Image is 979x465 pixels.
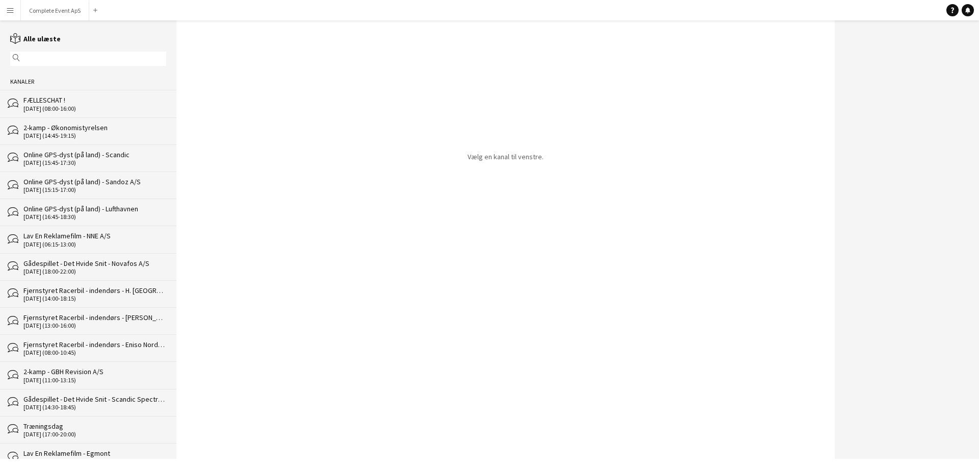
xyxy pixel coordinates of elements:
div: Lav En Reklamefilm - NNE A/S [23,231,166,240]
div: [DATE] (13:00-16:00) [23,322,166,329]
div: [DATE] (11:00-13:15) [23,377,166,384]
div: [DATE] (16:45-18:30) [23,213,166,221]
div: [DATE] (08:00-16:00) [23,105,166,112]
div: Online GPS-dyst (på land) - Scandic [23,150,166,159]
div: [DATE] (18:00-22:00) [23,268,166,275]
div: Lav En Reklamefilm - Egmont [23,449,166,458]
div: [DATE] (14:45-19:15) [23,132,166,139]
div: [DATE] (14:00-18:15) [23,295,166,302]
div: [DATE] (06:15-13:00) [23,241,166,248]
a: Alle ulæste [10,34,61,43]
div: Fjernstyret Racerbil - indendørs - H. [GEOGRAPHIC_DATA] A/S [23,286,166,295]
div: FÆLLESCHAT ! [23,95,166,105]
div: 2-kamp - GBH Revision A/S [23,367,166,376]
div: 2-kamp - Økonomistyrelsen [23,123,166,132]
div: [DATE] (15:45-17:30) [23,159,166,166]
button: Complete Event ApS [21,1,89,20]
div: Fjernstyret Racerbil - indendørs - [PERSON_NAME] [23,313,166,322]
div: Gådespillet - Det Hvide Snit - Scandic Spectrum [23,395,166,404]
div: [DATE] (08:00-10:45) [23,349,166,356]
div: Gådespillet - Det Hvide Snit - Novafos A/S [23,259,166,268]
div: [DATE] (15:15-17:00) [23,186,166,193]
p: Vælg en kanal til venstre. [468,152,544,161]
div: Online GPS-dyst (på land) - Lufthavnen [23,204,166,213]
div: [DATE] (13:45-18:30) [23,458,166,465]
div: [DATE] (14:30-18:45) [23,404,166,411]
div: [DATE] (17:00-20:00) [23,431,166,438]
div: Online GPS-dyst (på land) - Sandoz A/S [23,177,166,186]
div: Træningsdag [23,422,166,431]
div: Fjernstyret Racerbil - indendørs - Eniso Nordic ApS [23,340,166,349]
